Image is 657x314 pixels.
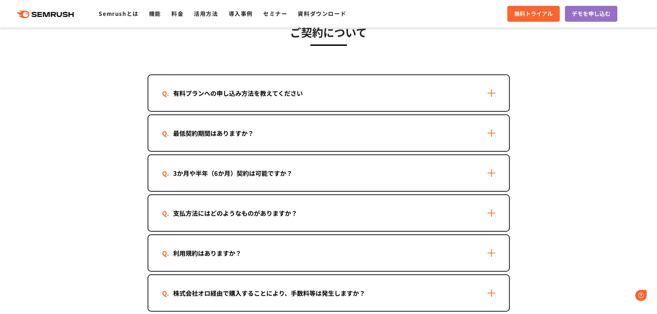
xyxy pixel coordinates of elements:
[162,288,376,298] div: 株式会社オロ経由で購入することにより、手数料等は発生しますか？
[565,6,617,22] a: デモを申し込む
[148,23,510,41] h3: ご契約について
[194,9,218,18] a: 活用方法
[162,208,308,218] div: 支払方法にはどのようなものがありますか？
[514,9,553,18] span: 無料トライアル
[99,9,138,18] a: Semrushとは
[298,9,346,18] a: 資料ダウンロード
[171,9,183,18] a: 料金
[162,248,252,258] div: 利用規約はありますか？
[596,287,649,306] iframe: Help widget launcher
[229,9,253,18] a: 導入事例
[263,9,287,18] a: セミナー
[162,168,303,178] div: 3か月や半年（6か月）契約は可能ですか？
[149,9,161,18] a: 機能
[572,9,610,18] span: デモを申し込む
[507,6,560,22] a: 無料トライアル
[162,88,314,98] div: 有料プランへの申し込み方法を教えてください
[162,128,265,138] div: 最低契約期間はありますか？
